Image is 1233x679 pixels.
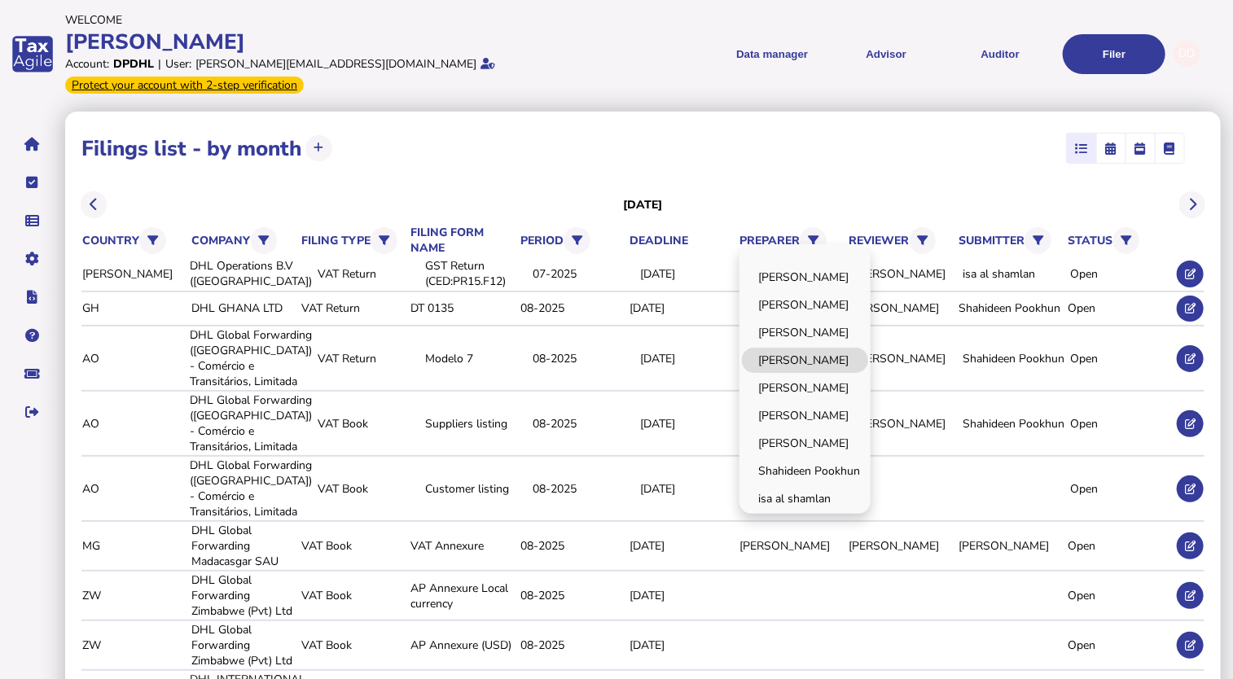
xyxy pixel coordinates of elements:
[855,266,957,282] div: [PERSON_NAME]
[959,538,1063,554] div: [PERSON_NAME]
[26,221,40,221] i: Data manager
[301,588,406,603] div: VAT Book
[1068,538,1173,554] div: Open
[410,224,516,256] th: filing form name
[305,135,332,162] button: Upload transactions
[425,258,527,289] div: GST Return (CED:PR15.F12)
[1070,416,1172,431] div: Open
[190,327,312,389] div: DHL Global Forwarding ([GEOGRAPHIC_DATA]) - Comércio e Transitários, Limitada
[65,12,612,28] div: Welcome
[1177,532,1204,559] button: Edit
[371,227,397,254] button: Filter
[963,266,1064,282] div: isa al shamlan
[1177,582,1204,609] button: Edit
[533,266,634,282] div: 07-2025
[190,392,312,454] div: DHL Global Forwarding ([GEOGRAPHIC_DATA]) - Comércio e Transitários, Limitada
[82,588,186,603] div: ZW
[480,58,495,69] i: Email verified
[82,300,186,316] div: GH
[1068,300,1173,316] div: Open
[739,538,844,554] div: [PERSON_NAME]
[1155,134,1184,163] mat-button-toggle: Ledger
[742,292,868,318] a: [PERSON_NAME]
[533,416,634,431] div: 08-2025
[1070,266,1172,282] div: Open
[742,486,868,511] a: isa al shamlan
[165,56,191,72] div: User:
[742,431,868,456] a: [PERSON_NAME]
[1070,481,1172,497] div: Open
[1063,34,1165,74] button: Filer
[411,580,516,611] div: AP Annexure Local currency
[318,266,419,282] div: VAT Return
[640,416,742,431] div: [DATE]
[425,481,527,497] div: Customer listing
[318,416,419,431] div: VAT Book
[301,300,406,316] div: VAT Return
[520,224,625,257] th: period
[158,56,161,72] div: |
[15,280,50,314] button: Developer hub links
[520,588,625,603] div: 08-2025
[81,134,301,163] h1: Filings list - by month
[82,351,184,366] div: AO
[742,265,868,290] a: [PERSON_NAME]
[1068,224,1174,257] th: status
[318,351,419,366] div: VAT Return
[640,351,742,366] div: [DATE]
[910,227,937,254] button: Filter
[624,197,663,212] h3: [DATE]
[191,224,297,257] th: company
[520,300,625,316] div: 08-2025
[963,416,1064,431] div: Shahideen Pookhun
[411,538,516,554] div: VAT Annexure
[301,224,406,257] th: filing type
[301,538,406,554] div: VAT Book
[82,538,186,554] div: MG
[15,357,50,391] button: Raise a support ticket
[192,523,296,569] div: DHL Global Forwarding Madacasgar SAU
[1070,351,1172,366] div: Open
[630,588,735,603] div: [DATE]
[742,348,868,373] a: [PERSON_NAME]
[411,300,516,316] div: DT 0135
[630,232,735,249] th: deadline
[1177,345,1204,372] button: Edit
[533,351,634,366] div: 08-2025
[82,416,184,431] div: AO
[1177,410,1204,437] button: Edit
[113,56,154,72] div: DPDHL
[849,224,954,257] th: reviewer
[15,204,50,238] button: Data manager
[1068,588,1173,603] div: Open
[721,34,823,74] button: Shows a dropdown of Data manager options
[849,538,954,554] div: [PERSON_NAME]
[1179,191,1206,218] button: Next
[640,481,742,497] div: [DATE]
[742,375,868,401] a: [PERSON_NAME]
[835,34,937,74] button: Shows a dropdown of VAT Advisor options
[192,622,296,668] div: DHL Global Forwarding Zimbabwe (Pvt) Ltd
[195,56,476,72] div: [PERSON_NAME][EMAIL_ADDRESS][DOMAIN_NAME]
[1177,261,1204,287] button: Edit
[192,300,296,316] div: DHL GHANA LTD
[564,227,590,254] button: Filter
[855,351,957,366] div: [PERSON_NAME]
[425,416,527,431] div: Suppliers listing
[959,300,1063,316] div: Shahideen Pookhun
[520,538,625,554] div: 08-2025
[65,28,612,56] div: [PERSON_NAME]
[411,637,516,653] div: AP Annexure (USD)
[742,403,868,428] a: [PERSON_NAME]
[318,481,419,497] div: VAT Book
[251,227,278,254] button: Filter
[1177,475,1204,502] button: Edit
[742,320,868,345] a: [PERSON_NAME]
[82,266,184,282] div: [PERSON_NAME]
[15,318,50,353] button: Help pages
[533,481,634,497] div: 08-2025
[949,34,1051,74] button: Auditor
[855,416,957,431] div: [PERSON_NAME]
[65,77,304,94] div: From Oct 1, 2025, 2-step verification will be required to login. Set it up now...
[15,165,50,199] button: Tasks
